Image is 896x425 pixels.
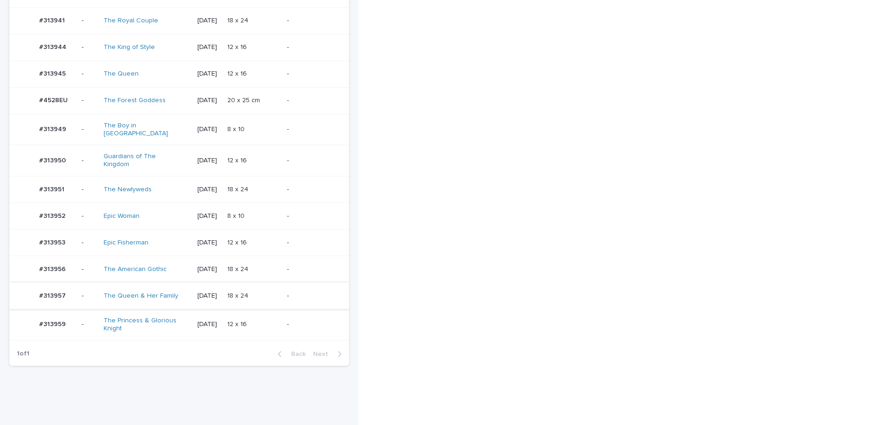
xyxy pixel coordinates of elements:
[104,186,152,194] a: The Newlyweds
[287,320,334,328] p: -
[9,87,349,114] tr: #4528EU#4528EU -The Forest Goddess [DATE]20 x 25 cm20 x 25 cm -
[82,239,96,247] p: -
[82,265,96,273] p: -
[9,342,37,365] p: 1 of 1
[9,229,349,256] tr: #313953#313953 -Epic Fisherman [DATE]12 x 1612 x 16 -
[39,68,68,78] p: #313945
[82,70,96,78] p: -
[39,15,67,25] p: #313941
[227,237,249,247] p: 12 x 16
[197,157,220,165] p: [DATE]
[287,186,334,194] p: -
[197,239,220,247] p: [DATE]
[197,125,220,133] p: [DATE]
[197,17,220,25] p: [DATE]
[227,184,250,194] p: 18 x 24
[313,351,334,357] span: Next
[309,350,349,358] button: Next
[104,17,158,25] a: The Royal Couple
[197,43,220,51] p: [DATE]
[39,42,68,51] p: #313944
[227,290,250,300] p: 18 x 24
[39,155,68,165] p: #313950
[9,61,349,87] tr: #313945#313945 -The Queen [DATE]12 x 1612 x 16 -
[104,265,167,273] a: The American Gothic
[287,212,334,220] p: -
[39,319,68,328] p: #313959
[287,265,334,273] p: -
[287,125,334,133] p: -
[39,237,67,247] p: #313953
[82,186,96,194] p: -
[39,290,68,300] p: #313957
[82,43,96,51] p: -
[82,97,96,105] p: -
[286,351,306,357] span: Back
[9,256,349,282] tr: #313956#313956 -The American Gothic [DATE]18 x 2418 x 24 -
[9,34,349,61] tr: #313944#313944 -The King of Style [DATE]12 x 1612 x 16 -
[227,95,262,105] p: 20 x 25 cm
[9,114,349,145] tr: #313949#313949 -The Boy in [GEOGRAPHIC_DATA] [DATE]8 x 108 x 10 -
[9,282,349,309] tr: #313957#313957 -The Queen & Her Family [DATE]18 x 2418 x 24 -
[287,292,334,300] p: -
[82,157,96,165] p: -
[82,212,96,220] p: -
[104,43,155,51] a: The King of Style
[287,157,334,165] p: -
[82,17,96,25] p: -
[197,292,220,300] p: [DATE]
[104,292,178,300] a: The Queen & Her Family
[104,153,182,168] a: Guardians of The Kingdom
[227,42,249,51] p: 12 x 16
[104,212,140,220] a: Epic Woman
[9,309,349,340] tr: #313959#313959 -The Princess & Glorious Knight [DATE]12 x 1612 x 16 -
[227,319,249,328] p: 12 x 16
[227,155,249,165] p: 12 x 16
[104,239,148,247] a: Epic Fisherman
[287,239,334,247] p: -
[82,320,96,328] p: -
[39,210,67,220] p: #313952
[197,70,220,78] p: [DATE]
[39,124,68,133] p: #313949
[197,320,220,328] p: [DATE]
[227,264,250,273] p: 18 x 24
[9,176,349,202] tr: #313951#313951 -The Newlyweds [DATE]18 x 2418 x 24 -
[197,265,220,273] p: [DATE]
[39,264,68,273] p: #313956
[9,7,349,34] tr: #313941#313941 -The Royal Couple [DATE]18 x 2418 x 24 -
[82,125,96,133] p: -
[104,97,166,105] a: The Forest Goddess
[9,202,349,229] tr: #313952#313952 -Epic Woman [DATE]8 x 108 x 10 -
[287,17,334,25] p: -
[227,210,246,220] p: 8 x 10
[227,15,250,25] p: 18 x 24
[104,122,182,138] a: The Boy in [GEOGRAPHIC_DATA]
[104,317,182,333] a: The Princess & Glorious Knight
[227,124,246,133] p: 8 x 10
[82,292,96,300] p: -
[197,186,220,194] p: [DATE]
[39,184,66,194] p: #313951
[39,95,70,105] p: #4528EU
[9,145,349,176] tr: #313950#313950 -Guardians of The Kingdom [DATE]12 x 1612 x 16 -
[227,68,249,78] p: 12 x 16
[197,212,220,220] p: [DATE]
[104,70,139,78] a: The Queen
[197,97,220,105] p: [DATE]
[270,350,309,358] button: Back
[287,70,334,78] p: -
[287,43,334,51] p: -
[287,97,334,105] p: -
